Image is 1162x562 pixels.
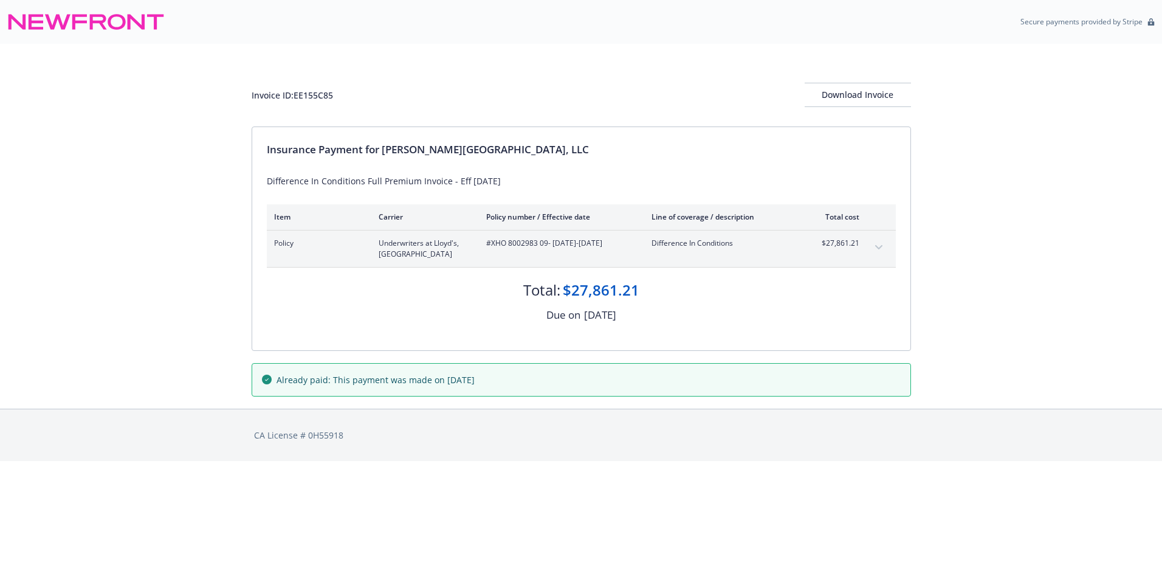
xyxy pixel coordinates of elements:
button: Download Invoice [805,83,911,107]
span: Underwriters at Lloyd's, [GEOGRAPHIC_DATA] [379,238,467,260]
button: expand content [869,238,889,257]
div: Due on [546,307,580,323]
div: Total cost [814,212,859,222]
div: Carrier [379,212,467,222]
span: #XHO 8002983 09 - [DATE]-[DATE] [486,238,632,249]
div: $27,861.21 [563,280,639,300]
span: Difference In Conditions [651,238,794,249]
p: Secure payments provided by Stripe [1020,16,1143,27]
div: Difference In Conditions Full Premium Invoice - Eff [DATE] [267,175,896,187]
div: Invoice ID: EE155C85 [252,89,333,102]
div: Item [274,212,359,222]
div: Line of coverage / description [651,212,794,222]
span: Policy [274,238,359,249]
div: PolicyUnderwriters at Lloyd's, [GEOGRAPHIC_DATA]#XHO 8002983 09- [DATE]-[DATE]Difference In Condi... [267,231,896,267]
div: CA License # 0H55918 [254,429,909,442]
div: Insurance Payment for [PERSON_NAME][GEOGRAPHIC_DATA], LLC [267,142,896,158]
div: Download Invoice [805,83,911,106]
div: Policy number / Effective date [486,212,632,222]
span: Already paid: This payment was made on [DATE] [277,373,475,386]
div: Total: [523,280,560,300]
div: [DATE] [584,307,616,323]
span: $27,861.21 [814,238,859,249]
